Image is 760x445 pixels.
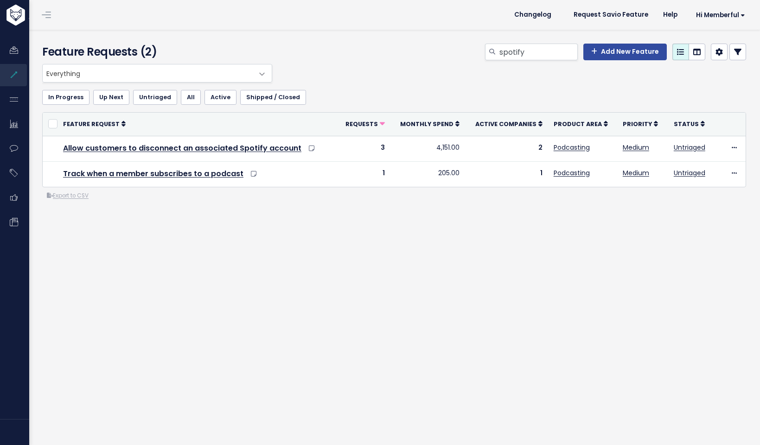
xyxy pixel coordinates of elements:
a: Up Next [93,90,129,105]
a: Priority [623,119,658,128]
a: Medium [623,143,649,152]
a: Hi Memberful [685,8,753,22]
a: Active [204,90,236,105]
img: logo-white.9d6f32f41409.svg [4,5,76,25]
a: Podcasting [554,168,590,178]
td: 2 [465,136,548,161]
a: Untriaged [674,143,705,152]
span: Product Area [554,120,602,128]
h4: Feature Requests (2) [42,44,268,60]
a: Untriaged [674,168,705,178]
a: Medium [623,168,649,178]
a: Request Savio Feature [566,8,656,22]
td: 1 [465,161,548,187]
span: Status [674,120,699,128]
a: Podcasting [554,143,590,152]
a: Feature Request [63,119,126,128]
a: Product Area [554,119,608,128]
span: Active companies [475,120,536,128]
td: 4,151.00 [390,136,465,161]
span: Everything [42,64,272,83]
td: 1 [337,161,390,187]
a: Shipped / Closed [240,90,306,105]
span: Feature Request [63,120,120,128]
td: 3 [337,136,390,161]
span: Priority [623,120,652,128]
a: Help [656,8,685,22]
a: All [181,90,201,105]
a: Untriaged [133,90,177,105]
a: Add New Feature [583,44,667,60]
span: Changelog [514,12,551,18]
a: Allow customers to disconnect an associated Spotify account [63,143,301,153]
a: Active companies [475,119,543,128]
a: Status [674,119,705,128]
span: Requests [345,120,378,128]
td: 205.00 [390,161,465,187]
a: Monthly spend [400,119,460,128]
a: Requests [345,119,385,128]
input: Search features... [498,44,578,60]
span: Everything [43,64,253,82]
ul: Filter feature requests [42,90,746,105]
a: Export to CSV [47,192,89,199]
a: In Progress [42,90,89,105]
span: Monthly spend [400,120,453,128]
a: Track when a member subscribes to a podcast [63,168,243,179]
span: Hi Memberful [696,12,745,19]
